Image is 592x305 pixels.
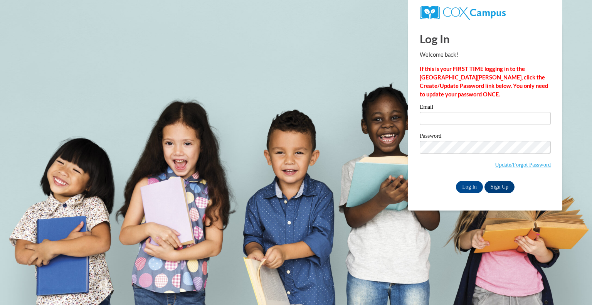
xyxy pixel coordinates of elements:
p: Welcome back! [420,51,551,59]
strong: If this is your FIRST TIME logging in to the [GEOGRAPHIC_DATA][PERSON_NAME], click the Create/Upd... [420,66,548,98]
a: Sign Up [484,181,515,193]
label: Password [420,133,551,141]
input: Log In [456,181,483,193]
a: Update/Forgot Password [495,162,551,168]
h1: Log In [420,31,551,47]
label: Email [420,104,551,112]
img: COX Campus [420,6,506,20]
a: COX Campus [420,9,506,15]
